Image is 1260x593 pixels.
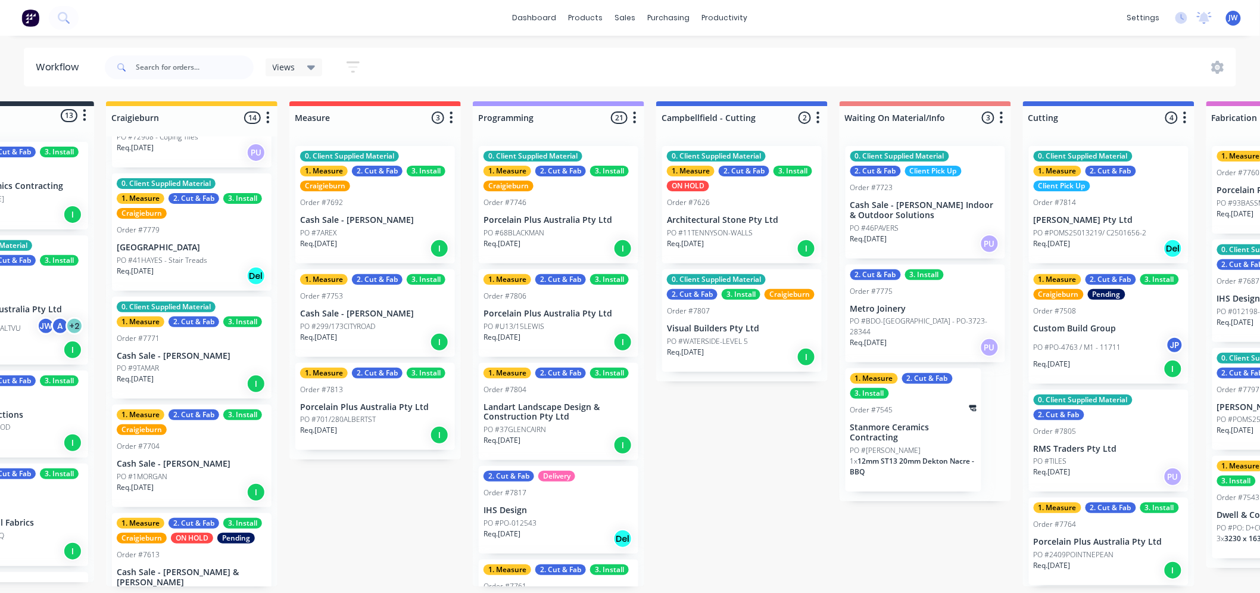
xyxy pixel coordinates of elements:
p: Metro Joinery [850,304,1000,314]
div: 3. Install [40,255,79,266]
div: 2. Cut & Fab [484,471,534,482]
div: I [63,340,82,359]
div: 2. Cut & FabDeliveryOrder #7817IHS DesignPO #PO-012543Req.[DATE]Del [479,466,638,554]
p: [PERSON_NAME] Pty Ltd [1034,215,1184,225]
p: IHS Design [484,505,634,516]
div: 1. Measure [117,518,164,529]
div: 2. Cut & Fab [719,166,769,176]
div: Order #7746 [484,197,526,208]
div: 0. Client Supplied Material2. Cut & FabClient Pick UpOrder #7723Cash Sale - [PERSON_NAME] Indoor ... [846,146,1005,259]
div: PU [980,338,999,357]
p: Visual Builders Pty Ltd [667,324,817,334]
div: 2. Cut & Fab [902,373,953,384]
div: Order #7753 [300,291,343,302]
div: 3. Install [40,468,79,479]
p: PO #37GLENCAIRN [484,424,546,435]
div: Craigieburn [117,533,167,544]
p: Stanmore Ceramics Contracting [850,423,977,443]
div: 2. Cut & Fab [535,564,586,575]
p: Cash Sale - [PERSON_NAME] [300,215,450,225]
div: Client Pick Up [905,166,962,176]
div: I [797,347,816,367]
div: 0. Client Supplied Material1. Measure2. Cut & Fab3. InstallON HOLDOrder #7626Architectural Stone ... [662,146,822,263]
div: 3. Install [223,518,262,529]
div: 2. Cut & Fab3. InstallOrder #7775Metro JoineryPO #BDO-[GEOGRAPHIC_DATA] - PO-3723-28344Req.[DATE]PU [846,265,1005,363]
span: JW [1229,13,1238,23]
p: Req. [DATE] [117,142,154,153]
div: I [613,239,632,258]
p: PO #U13/15LEWIS [484,321,544,332]
div: 1. Measure2. Cut & Fab3. InstallOrder #7813Porcelain Plus Australia Pty LtdPO #701/280ALBERTSTReq... [295,363,455,451]
div: I [1164,359,1183,378]
div: 1. Measure2. Cut & Fab3. InstallOrder #7753Cash Sale - [PERSON_NAME]PO #299/173CITYROADReq.[DATE]I [295,269,455,357]
div: I [613,333,632,352]
p: Req. [DATE] [850,337,887,348]
div: 0. Client Supplied Material [667,274,766,285]
div: 1. Measure [117,316,164,327]
div: 1. Measure [300,368,348,378]
span: Views [273,61,295,73]
div: Order #7626 [667,197,710,208]
p: Req. [DATE] [300,425,337,436]
p: Porcelain Plus Australia Pty Ltd [1034,537,1184,547]
p: PO #299/173CITYROAD [300,321,375,332]
div: A [51,317,69,335]
span: 12mm ST13 20mm Dekton Nacre - BBQ [850,456,975,477]
div: 0. Client Supplied Material [850,151,949,162]
p: PO #1MORGAN [117,471,167,482]
p: Porcelain Plus Australia Pty Ltd [300,402,450,412]
div: 3. Install [590,274,629,285]
div: Order #7813 [300,384,343,395]
div: 2. Cut & Fab [169,409,219,420]
div: 2. Cut & Fab [535,274,586,285]
div: Delivery [538,471,575,482]
p: PO #41HAYES - Stair Treads [117,255,207,266]
p: PO #7AREX [300,228,336,238]
p: PO #POMS25013219/ C2501656-2 [1034,228,1147,238]
p: Landart Landscape Design & Construction Pty Ltd [484,402,634,423]
div: 2. Cut & Fab [169,518,219,529]
p: Custom Build Group [1034,324,1184,334]
div: I [613,436,632,455]
p: Req. [DATE] [850,234,887,244]
div: 3. Install [407,274,445,285]
div: 0. Client Supplied Material [1034,395,1133,405]
div: 3. Install [407,368,445,378]
div: 1. Measure [484,368,531,378]
div: 3. Install [1140,502,1179,513]
p: Req. [DATE] [1217,209,1254,219]
div: Order #7779 [117,225,160,235]
p: Req. [DATE] [484,435,520,446]
div: Order #7704 [117,441,160,452]
div: Order #7775 [850,286,893,297]
div: I [247,483,266,502]
div: 3. Install [590,564,629,575]
p: Cash Sale - [PERSON_NAME] Indoor & Outdoor Solutions [850,200,1000,221]
div: I [63,542,82,561]
div: 0. Client Supplied Material1. Measure2. Cut & Fab3. InstallCraigieburnOrder #7746Porcelain Plus A... [479,146,638,263]
p: Req. [DATE] [667,238,704,249]
p: PO #701/280ALBERTST [300,414,376,425]
p: Req. [DATE] [667,347,704,358]
div: 1. Measure [850,373,898,384]
div: 2. Cut & Fab [1086,166,1136,176]
div: 3. Install [1217,476,1256,486]
p: PO #9TAMAR [117,363,159,374]
div: 1. Measure2. Cut & Fab3. InstallCraigieburnOrder #7704Cash Sale - [PERSON_NAME]PO #1MORGANReq.[DA... [112,405,272,507]
div: 3. Install [590,368,629,378]
div: Craigieburn [117,208,167,219]
p: PO #68BLACKMAN [484,228,544,238]
div: I [430,426,449,445]
p: Req. [DATE] [300,238,337,249]
div: Craigieburn [765,289,815,300]
div: products [563,9,609,27]
div: Del [613,529,632,548]
p: Req. [DATE] [484,332,520,343]
div: 1. Measure [484,564,531,575]
div: Order #7807 [667,306,710,316]
p: Porcelain Plus Australia Pty Ltd [484,309,634,319]
div: 1. Measure2. Cut & Fab3. InstallOrder #7545Stanmore Ceramics ContractingPO #[PERSON_NAME]1x12mm S... [846,368,981,492]
div: Order #7760 [1217,167,1260,178]
p: Req. [DATE] [1217,425,1254,436]
div: Order #7613 [117,549,160,560]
